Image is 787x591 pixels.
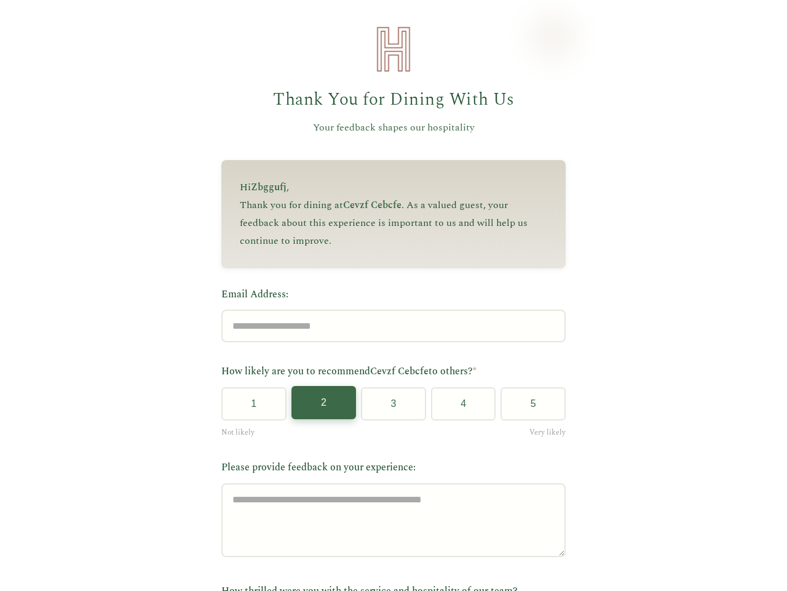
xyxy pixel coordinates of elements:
[240,179,547,196] p: Hi ,
[221,460,566,476] label: Please provide feedback on your experience:
[500,387,566,420] button: 5
[221,287,566,303] label: Email Address:
[221,387,287,420] button: 1
[343,198,401,212] span: Cevzf Cebcfe
[370,364,429,379] span: Cevzf Cebcfe
[431,387,496,420] button: 4
[221,86,566,114] h1: Thank You for Dining With Us
[221,120,566,136] p: Your feedback shapes our hospitality
[529,427,566,438] span: Very likely
[369,25,418,74] img: Heirloom Hospitality Logo
[240,196,547,249] p: Thank you for dining at . As a valued guest, your feedback about this experience is important to ...
[361,387,426,420] button: 3
[221,364,566,380] label: How likely are you to recommend to others?
[291,386,357,419] button: 2
[221,427,255,438] span: Not likely
[251,180,287,195] span: Zbggufj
